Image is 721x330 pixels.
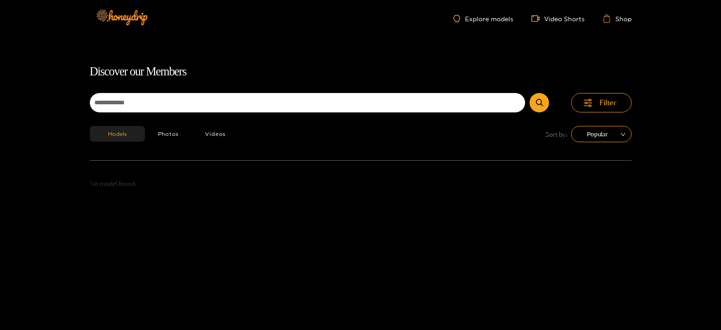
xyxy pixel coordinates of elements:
a: Explore models [453,15,513,23]
button: Filter [571,93,632,112]
a: Video Shorts [531,14,585,23]
h1: Discover our Members [90,62,632,81]
a: Shop [603,14,632,23]
span: Sort by: [545,129,567,139]
button: Photos [145,126,192,142]
button: Submit Search [530,93,549,112]
span: video-camera [531,14,544,23]
p: No model found. [90,179,632,189]
button: Models [90,126,145,142]
button: Videos [192,126,239,142]
span: Popular [578,127,625,141]
span: Filter [600,98,617,108]
div: sort [571,126,632,142]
